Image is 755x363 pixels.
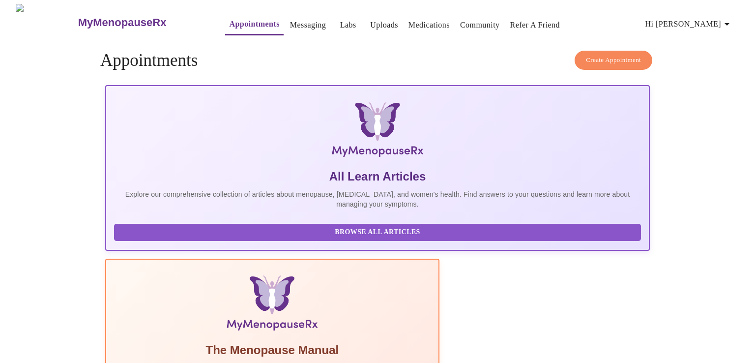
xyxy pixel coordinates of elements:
button: Hi [PERSON_NAME] [641,14,737,34]
h5: The Menopause Manual [114,342,431,358]
button: Messaging [286,15,330,35]
a: Refer a Friend [510,18,560,32]
span: Create Appointment [586,55,641,66]
a: Browse All Articles [114,227,643,236]
img: MyMenopauseRx Logo [196,102,559,161]
p: Explore our comprehensive collection of articles about menopause, [MEDICAL_DATA], and women's hea... [114,189,641,209]
button: Refer a Friend [506,15,564,35]
img: Menopause Manual [164,275,380,334]
a: MyMenopauseRx [77,5,205,40]
a: Medications [408,18,450,32]
a: Uploads [370,18,398,32]
h4: Appointments [100,51,655,70]
span: Browse All Articles [124,226,631,239]
button: Medications [405,15,454,35]
button: Appointments [225,14,283,35]
h3: MyMenopauseRx [78,16,167,29]
button: Browse All Articles [114,224,641,241]
a: Appointments [229,17,279,31]
a: Labs [340,18,356,32]
button: Create Appointment [575,51,652,70]
a: Community [460,18,500,32]
button: Labs [332,15,364,35]
a: Messaging [290,18,326,32]
h5: All Learn Articles [114,169,641,184]
button: Uploads [366,15,402,35]
img: MyMenopauseRx Logo [16,4,77,41]
button: Community [456,15,504,35]
span: Hi [PERSON_NAME] [645,17,733,31]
